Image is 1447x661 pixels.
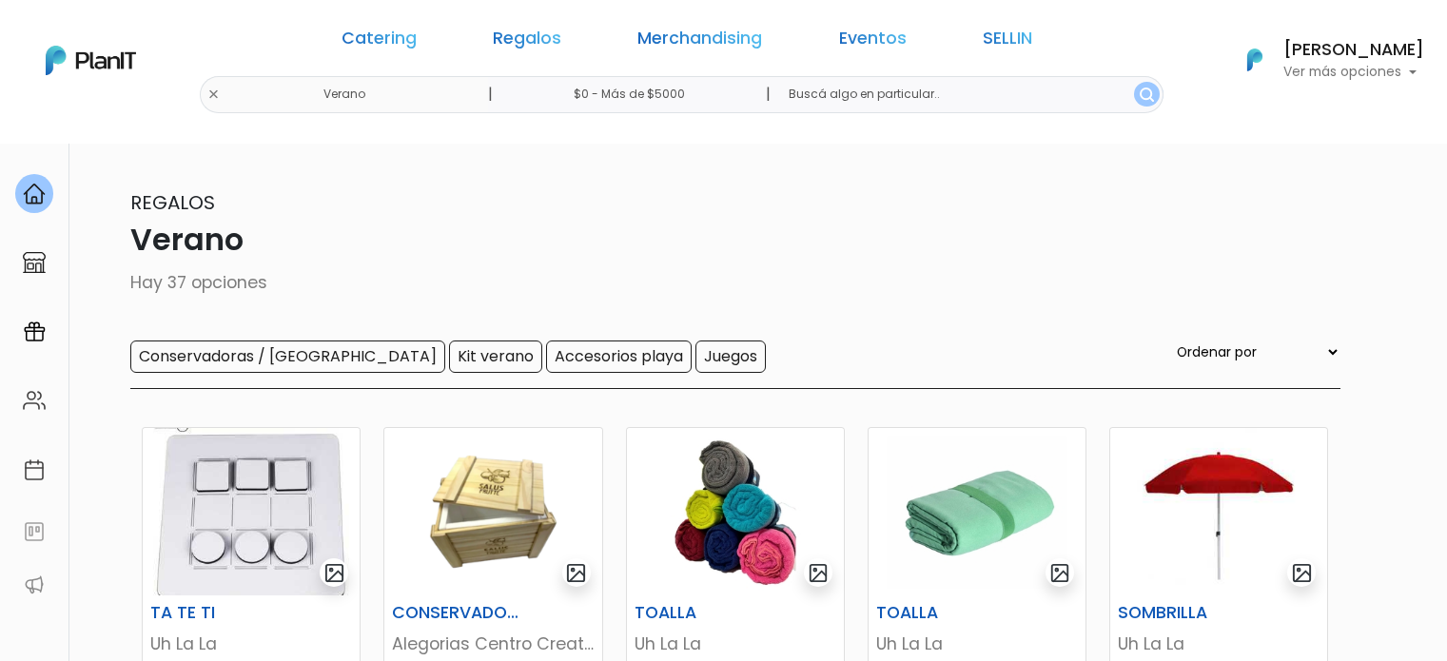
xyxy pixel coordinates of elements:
h6: [PERSON_NAME] [1283,42,1424,59]
img: thumb_WhatsApp_Image_2023-10-16_at_20.14.41.jpeg [1110,428,1327,595]
a: SELLIN [983,30,1032,53]
input: Conservadoras / [GEOGRAPHIC_DATA] [130,340,445,373]
img: gallery-light [808,562,830,584]
img: gallery-light [1049,562,1071,584]
p: Alegorias Centro Creativo [392,632,594,656]
img: calendar-87d922413cdce8b2cf7b7f5f62616a5cf9e4887200fb71536465627b3292af00.svg [23,458,46,481]
img: search_button-432b6d5273f82d61273b3651a40e1bd1b912527efae98b1b7a1b2c0702e16a8d.svg [1140,87,1154,102]
img: thumb_Captura_de_pantalla_2023-09-12_131513-PhotoRoom.png [384,428,601,595]
p: Uh La La [1118,632,1320,656]
button: PlanIt Logo [PERSON_NAME] Ver más opciones [1222,35,1424,85]
h6: TA TE TI [139,603,289,623]
input: Kit verano [449,340,542,373]
p: Hay 37 opciones [108,270,1340,295]
img: feedback-78b5a0c8f98aac82b08bfc38622c3050aee476f2c9584af64705fc4e61158814.svg [23,520,46,543]
input: Buscá algo en particular.. [773,76,1163,113]
img: home-e721727adea9d79c4d83392d1f703f7f8bce08238fde08b1acbfd93340b81755.svg [23,183,46,205]
h6: TOALLA [865,603,1015,623]
img: thumb_WhatsApp_Image_2023-05-22_at_09.03.46.jpeg [143,428,360,595]
img: gallery-light [323,562,345,584]
p: Uh La La [876,632,1078,656]
p: | [766,83,771,106]
h6: CONSERVADORA [381,603,531,623]
img: partners-52edf745621dab592f3b2c58e3bca9d71375a7ef29c3b500c9f145b62cc070d4.svg [23,574,46,596]
a: Regalos [493,30,561,53]
p: Ver más opciones [1283,66,1424,79]
img: thumb_WhatsApp_Image_2023-10-16_at_20.11.37.jpg [869,428,1085,595]
p: Uh La La [635,632,836,656]
h6: SOMBRILLA [1106,603,1257,623]
a: Merchandising [637,30,762,53]
p: | [488,83,493,106]
p: Regalos [108,188,1340,217]
input: Juegos [695,340,766,373]
img: gallery-light [1291,562,1313,584]
img: people-662611757002400ad9ed0e3c099ab2801c6687ba6c219adb57efc949bc21e19d.svg [23,389,46,412]
img: PlanIt Logo [46,46,136,75]
img: gallery-light [565,562,587,584]
h6: TOALLA [623,603,773,623]
p: Verano [108,217,1340,262]
input: Accesorios playa [546,340,692,373]
img: marketplace-4ceaa7011d94191e9ded77b95e3339b90024bf715f7c57f8cf31f2d8c509eaba.svg [23,251,46,274]
img: close-6986928ebcb1d6c9903e3b54e860dbc4d054630f23adef3a32610726dff6a82b.svg [207,88,220,101]
img: PlanIt Logo [1234,39,1276,81]
img: thumb_WhatsApp_Image_2023-10-16_at_20.09.06.jpg [627,428,844,595]
a: Eventos [839,30,907,53]
p: Uh La La [150,632,352,656]
img: campaigns-02234683943229c281be62815700db0a1741e53638e28bf9629b52c665b00959.svg [23,321,46,343]
a: Catering [342,30,417,53]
